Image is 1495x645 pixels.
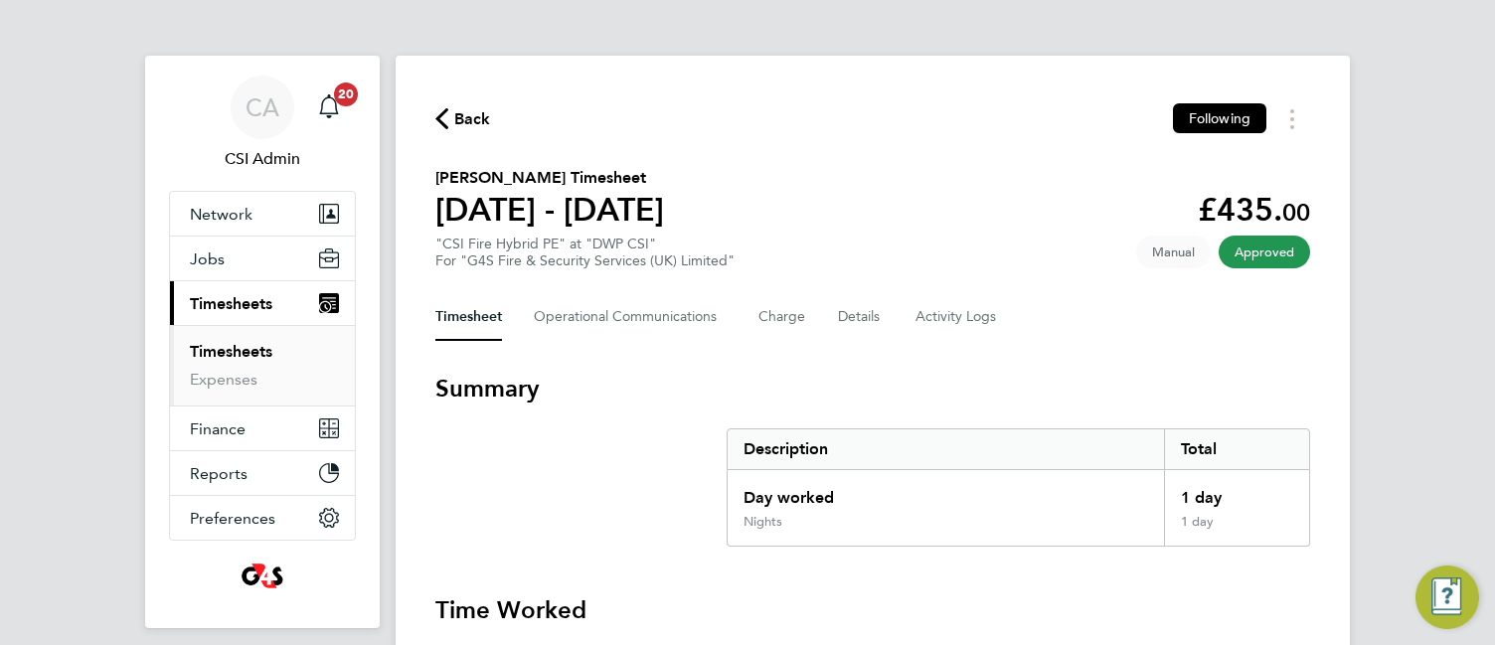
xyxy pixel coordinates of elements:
[190,205,252,224] span: Network
[435,373,1310,404] h3: Summary
[190,294,272,313] span: Timesheets
[190,464,248,483] span: Reports
[435,293,502,341] button: Timesheet
[309,76,349,139] a: 20
[1164,470,1309,514] div: 1 day
[435,166,664,190] h2: [PERSON_NAME] Timesheet
[744,514,782,530] div: Nights
[238,561,288,592] img: g4sssuk-logo-retina.png
[170,406,355,450] button: Finance
[170,281,355,325] button: Timesheets
[534,293,727,341] button: Operational Communications
[190,342,272,361] a: Timesheets
[334,82,358,106] span: 20
[170,237,355,280] button: Jobs
[170,496,355,540] button: Preferences
[915,293,999,341] button: Activity Logs
[169,561,356,592] a: Go to home page
[1415,565,1479,629] button: Engage Resource Center
[1173,103,1266,133] button: Following
[454,107,491,131] span: Back
[435,594,1310,626] h3: Time Worked
[758,293,806,341] button: Charge
[1164,429,1309,469] div: Total
[1198,191,1310,229] app-decimal: £435.
[170,325,355,405] div: Timesheets
[1282,198,1310,227] span: 00
[728,429,1164,469] div: Description
[1164,514,1309,546] div: 1 day
[190,249,225,268] span: Jobs
[170,451,355,495] button: Reports
[727,428,1310,547] div: Summary
[1136,236,1211,268] span: This timesheet was manually created.
[1274,103,1310,134] button: Timesheets Menu
[246,94,279,120] span: CA
[190,419,246,438] span: Finance
[170,192,355,236] button: Network
[145,56,380,628] nav: Main navigation
[190,370,257,389] a: Expenses
[435,236,735,269] div: "CSI Fire Hybrid PE" at "DWP CSI"
[169,147,356,171] span: CSI Admin
[435,252,735,269] div: For "G4S Fire & Security Services (UK) Limited"
[169,76,356,171] a: CACSI Admin
[838,293,884,341] button: Details
[1219,236,1310,268] span: This timesheet has been approved.
[1189,109,1250,127] span: Following
[435,106,491,131] button: Back
[435,190,664,230] h1: [DATE] - [DATE]
[190,509,275,528] span: Preferences
[728,470,1164,514] div: Day worked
